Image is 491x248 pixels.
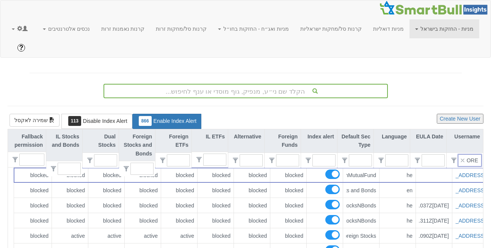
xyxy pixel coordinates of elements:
div: blocked [273,171,303,179]
div: he [383,217,413,224]
div: Foreign Stocks [346,232,376,240]
div: [DATE]T09:44:47.037Z [419,202,449,209]
div: blocked [164,171,194,179]
a: מניות - החזקות בישראל [409,19,479,38]
div: הקלד שם ני״ע, מנפיק, גוף מוסדי או ענף לחיפוש... [104,85,387,97]
div: blocked [201,202,231,209]
a: מניות דואליות [367,19,409,38]
div: blocked [237,232,267,240]
div: blocked [55,187,85,194]
div: blocked [273,232,303,240]
div: blocked [128,187,158,194]
div: ilStocksNBonds [346,217,376,224]
div: he [383,202,413,209]
div: Foreign ETFs [155,129,191,152]
div: [DATE]T06:09:33.311Z [419,217,449,224]
div: Fallback permission [8,129,46,161]
div: EULA Date [410,129,446,152]
div: blocked [164,202,194,209]
div: blocked [128,217,158,224]
div: Alternative [228,129,264,152]
div: blocked [91,202,121,209]
a: מניות ואג״ח - החזקות בחו״ל [212,19,295,38]
div: active [164,232,194,240]
div: blocked [17,232,49,240]
div: blocked [17,171,49,179]
div: IL Stocks and Bonds [46,129,82,161]
div: Dual Stocks [83,129,119,152]
button: Enable Index Alert866 [132,114,202,129]
a: ? [12,38,31,57]
div: blocked [55,217,85,224]
a: קרנות סל/מחקות ישראליות [295,19,367,38]
div: blocked [164,187,194,194]
img: Smartbull [379,0,491,16]
div: blocked [91,217,121,224]
div: blocked [128,202,158,209]
div: blocked [201,232,231,240]
div: active [91,232,121,240]
div: blocked [237,171,267,179]
div: foreignMutualFund [346,171,376,179]
div: blocked [91,187,121,194]
div: blocked [237,202,267,209]
div: en [383,187,413,194]
div: blocked [201,171,231,179]
div: blocked [201,217,231,224]
span: 113 [68,116,81,126]
button: שמירה לאקסל [9,114,60,127]
div: Username [447,129,483,152]
div: Foreign Funds [265,129,301,152]
a: קרנות נאמנות זרות [96,19,151,38]
div: he [383,171,413,179]
button: Disable Index Alert113 [61,114,132,129]
a: קרנות סל/מחקות זרות [150,19,212,38]
button: Create New User [437,114,483,124]
div: Language [374,129,410,152]
div: blocked [201,187,231,194]
div: blocked [17,187,49,194]
div: Default Sec Type [337,129,373,152]
div: IL Stocks and Bonds [346,187,376,194]
div: blocked [237,187,267,194]
div: blocked [273,187,303,194]
div: blocked [17,217,49,224]
a: נכסים אלטרנטיבים [37,19,96,38]
div: ilStocksNBonds [346,202,376,209]
a: Create New User [437,116,483,122]
div: blocked [273,217,303,224]
span: 866 [139,116,152,126]
div: blocked [237,217,267,224]
div: [DATE]T09:15:09.090Z [419,232,449,240]
div: blocked [273,202,303,209]
div: active [55,232,85,240]
div: IL ETFs [192,129,228,144]
div: he [383,232,413,240]
span: ? [19,44,24,52]
div: blocked [55,202,85,209]
div: blocked [164,217,194,224]
div: Foreign Stocks and Bonds [119,129,155,161]
div: blocked [17,202,49,209]
div: Index alert [301,129,337,152]
div: active [128,232,158,240]
div: blocked [91,171,121,179]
